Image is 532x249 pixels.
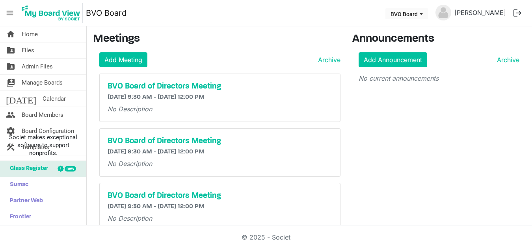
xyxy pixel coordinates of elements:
a: BVO Board of Directors Meeting [108,191,332,201]
span: folder_shared [6,42,15,58]
p: No Description [108,104,332,114]
h3: Announcements [352,33,526,46]
a: Add Meeting [99,52,147,67]
span: Sumac [6,177,28,193]
button: logout [509,5,526,21]
span: Societ makes exceptional software to support nonprofits. [4,133,83,157]
span: Home [22,26,38,42]
span: people [6,107,15,123]
a: BVO Board [86,5,126,21]
a: My Board View Logo [19,3,86,23]
div: new [65,166,76,172]
h6: [DATE] 9:30 AM - [DATE] 12:00 PM [108,94,332,101]
span: Board Configuration [22,123,74,139]
span: Glass Register [6,161,48,177]
span: home [6,26,15,42]
span: [DATE] [6,91,36,107]
a: Archive [315,55,340,65]
a: Add Announcement [359,52,427,67]
span: Board Members [22,107,63,123]
h3: Meetings [93,33,340,46]
p: No Description [108,159,332,168]
a: © 2025 - Societ [242,233,290,241]
a: BVO Board of Directors Meeting [108,82,332,91]
img: no-profile-picture.svg [435,5,451,20]
img: My Board View Logo [19,3,83,23]
button: BVO Board dropdownbutton [385,8,428,19]
p: No current announcements [359,74,519,83]
span: Frontier [6,209,31,225]
span: Admin Files [22,59,53,74]
span: settings [6,123,15,139]
span: switch_account [6,75,15,90]
h6: [DATE] 9:30 AM - [DATE] 12:00 PM [108,148,332,156]
span: Manage Boards [22,75,63,90]
a: Archive [494,55,519,65]
h6: [DATE] 9:30 AM - [DATE] 12:00 PM [108,203,332,210]
span: Partner Web [6,193,43,209]
p: No Description [108,214,332,223]
span: Files [22,42,34,58]
span: folder_shared [6,59,15,74]
span: Calendar [43,91,66,107]
a: BVO Board of Directors Meeting [108,136,332,146]
a: [PERSON_NAME] [451,5,509,20]
span: menu [2,6,17,20]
